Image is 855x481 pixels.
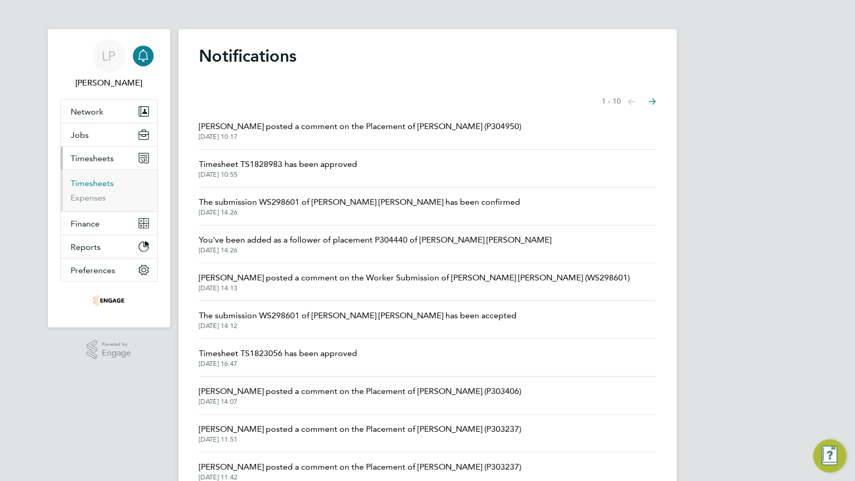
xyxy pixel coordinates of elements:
[199,171,358,179] span: [DATE] 10:55
[71,107,104,117] span: Network
[199,309,517,330] a: The submission WS298601 of [PERSON_NAME] [PERSON_NAME] has been accepted[DATE] 14:12
[199,234,552,246] span: You've been added as a follower of placement P304440 of [PERSON_NAME] [PERSON_NAME]
[199,246,552,254] span: [DATE] 14:26
[60,77,158,89] span: Lowenna Pollard
[199,385,522,398] span: [PERSON_NAME] posted a comment on the Placement of [PERSON_NAME] (P303406)
[61,235,157,258] button: Reports
[48,29,170,328] nav: Main navigation
[102,340,131,349] span: Powered by
[199,398,522,406] span: [DATE] 14:07
[71,153,114,163] span: Timesheets
[199,133,522,141] span: [DATE] 10:17
[199,385,522,406] a: [PERSON_NAME] posted a comment on the Placement of [PERSON_NAME] (P303406)[DATE] 14:07
[199,423,522,444] a: [PERSON_NAME] posted a comment on the Placement of [PERSON_NAME] (P303237)[DATE] 11:51
[61,100,157,123] button: Network
[199,120,522,141] a: [PERSON_NAME] posted a comment on the Placement of [PERSON_NAME] (P304950)[DATE] 10:17
[71,219,100,229] span: Finance
[199,46,656,66] h1: Notifications
[199,158,358,179] a: Timesheet TS1828983 has been approved[DATE] 10:55
[602,91,656,112] nav: Select page of notifications list
[199,423,522,435] span: [PERSON_NAME] posted a comment on the Placement of [PERSON_NAME] (P303237)
[61,259,157,281] button: Preferences
[199,196,521,217] a: The submission WS298601 of [PERSON_NAME] [PERSON_NAME] has been confirmed[DATE] 14:26
[93,292,124,309] img: omniapeople-logo-retina.png
[102,49,116,63] span: LP
[199,461,522,473] span: [PERSON_NAME] posted a comment on the Placement of [PERSON_NAME] (P303237)
[199,208,521,217] span: [DATE] 14:26
[199,309,517,322] span: The submission WS298601 of [PERSON_NAME] [PERSON_NAME] has been accepted
[199,284,630,292] span: [DATE] 14:13
[199,158,358,171] span: Timesheet TS1828983 has been approved
[602,96,621,107] span: 1 - 10
[61,123,157,146] button: Jobs
[71,130,89,140] span: Jobs
[87,340,131,360] a: Powered byEngage
[813,440,847,473] button: Engage Resource Center
[61,147,157,169] button: Timesheets
[199,435,522,444] span: [DATE] 11:51
[60,39,158,89] a: LP[PERSON_NAME]
[199,322,517,330] span: [DATE] 14:12
[199,234,552,254] a: You've been added as a follower of placement P304440 of [PERSON_NAME] [PERSON_NAME][DATE] 14:26
[71,193,106,203] a: Expenses
[199,272,630,284] span: [PERSON_NAME] posted a comment on the Worker Submission of [PERSON_NAME] [PERSON_NAME] (WS298601)
[199,360,358,368] span: [DATE] 16:47
[61,212,157,235] button: Finance
[71,242,101,252] span: Reports
[71,265,116,275] span: Preferences
[61,169,157,211] div: Timesheets
[71,178,114,188] a: Timesheets
[199,347,358,360] span: Timesheet TS1823056 has been approved
[199,120,522,133] span: [PERSON_NAME] posted a comment on the Placement of [PERSON_NAME] (P304950)
[199,347,358,368] a: Timesheet TS1823056 has been approved[DATE] 16:47
[102,349,131,358] span: Engage
[199,272,630,292] a: [PERSON_NAME] posted a comment on the Worker Submission of [PERSON_NAME] [PERSON_NAME] (WS298601)...
[60,292,158,309] a: Go to home page
[199,196,521,208] span: The submission WS298601 of [PERSON_NAME] [PERSON_NAME] has been confirmed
